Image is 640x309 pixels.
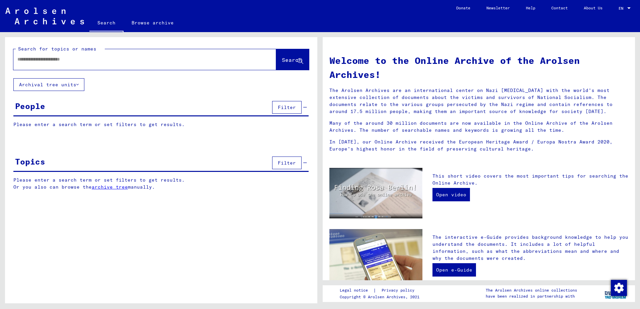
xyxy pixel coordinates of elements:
[5,8,84,24] img: Arolsen_neg.svg
[432,234,628,262] p: The interactive e-Guide provides background knowledge to help you understand the documents. It in...
[272,157,302,169] button: Filter
[13,121,309,128] p: Please enter a search term or set filters to get results.
[329,54,628,82] h1: Welcome to the Online Archive of the Arolsen Archives!
[329,229,422,291] img: eguide.jpg
[18,46,96,52] mat-label: Search for topics or names
[89,15,124,32] a: Search
[619,6,626,11] span: EN
[340,287,373,294] a: Legal notice
[278,160,296,166] span: Filter
[329,120,628,134] p: Many of the around 30 million documents are now available in the Online Archive of the Arolsen Ar...
[329,168,422,218] img: video.jpg
[340,287,422,294] div: |
[486,293,577,299] p: have been realized in partnership with
[376,287,422,294] a: Privacy policy
[278,104,296,110] span: Filter
[603,285,628,302] img: yv_logo.png
[486,287,577,293] p: The Arolsen Archives online collections
[276,49,309,70] button: Search
[432,263,476,277] a: Open e-Guide
[92,184,128,190] a: archive tree
[340,294,422,300] p: Copyright © Arolsen Archives, 2021
[13,78,84,91] button: Archival tree units
[432,173,628,187] p: This short video covers the most important tips for searching the Online Archive.
[611,280,627,296] img: Change consent
[13,177,309,191] p: Please enter a search term or set filters to get results. Or you also can browse the manually.
[282,57,302,63] span: Search
[432,188,470,201] a: Open video
[15,100,45,112] div: People
[329,87,628,115] p: The Arolsen Archives are an international center on Nazi [MEDICAL_DATA] with the world’s most ext...
[124,15,182,31] a: Browse archive
[15,156,45,168] div: Topics
[329,138,628,152] p: In [DATE], our Online Archive received the European Heritage Award / Europa Nostra Award 2020, Eu...
[272,101,302,114] button: Filter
